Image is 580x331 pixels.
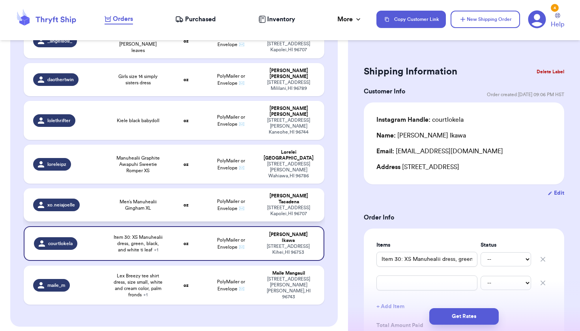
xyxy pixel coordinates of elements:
div: [STREET_ADDRESS][PERSON_NAME] Wahiawa , HI 96786 [263,161,314,179]
div: [PERSON_NAME] [PERSON_NAME] [263,106,314,117]
strong: oz [183,39,189,43]
span: Address [376,164,400,170]
a: Orders [105,14,133,24]
button: + Add Item [373,298,555,315]
a: Purchased [175,15,216,24]
div: [STREET_ADDRESS][PERSON_NAME] Kaneohe , HI 96744 [263,117,314,135]
span: Item 30: XS Manuhealii dress, green, black, and white ti leaf [113,234,163,253]
div: [STREET_ADDRESS][PERSON_NAME] [PERSON_NAME] , HI 96743 [263,276,314,300]
span: PolyMailer or Envelope ✉️ [217,158,245,170]
label: Status [481,241,531,249]
span: PolyMailer or Envelope ✉️ [217,279,245,291]
div: [STREET_ADDRESS] Kapolei , HI 96707 [263,205,314,217]
h3: Order Info [364,213,564,222]
span: Men’s Manuhealii Gingham XL [113,199,163,211]
strong: oz [183,283,189,288]
a: Help [551,13,564,29]
strong: oz [183,203,189,207]
strong: oz [183,162,189,167]
div: [STREET_ADDRESS] Mililani , HI 96789 [263,80,314,91]
span: Order created: [DATE] 09:06 PM HST [487,91,564,98]
div: Maile Mangauil [263,270,314,276]
button: Copy Customer Link [376,11,446,28]
span: PolyMailer or Envelope ✉️ [217,199,245,211]
span: Email: [376,148,394,154]
div: [STREET_ADDRESS] Kapolei , HI 96707 [263,41,314,53]
span: Inventory [267,15,295,24]
span: Manuhealii Romper XS Purple w [PERSON_NAME] leaves [113,28,163,54]
div: Lorelei [GEOGRAPHIC_DATA] [263,149,314,161]
a: Inventory [258,15,295,24]
span: Orders [113,14,133,24]
h2: Shipping Information [364,65,457,78]
span: Name: [376,132,396,139]
span: _angel8o8_ [47,38,72,44]
span: PolyMailer or Envelope ✉️ [217,115,245,126]
span: daothertwin [47,76,74,83]
button: Delete Label [533,63,567,80]
div: courtlokela [376,115,464,125]
strong: oz [183,241,189,246]
span: PolyMailer or Envelope ✉️ [217,74,245,86]
span: PolyMailer or Envelope ✉️ [217,238,245,249]
div: [PERSON_NAME] Tacadena [263,193,314,205]
a: 4 [528,10,546,28]
span: Purchased [185,15,216,24]
button: Get Rates [429,308,499,325]
strong: oz [183,118,189,123]
span: Instagram Handle: [376,117,430,123]
span: Lex Breezy tee shirt dress, size small, white and cream color, palm fronds [113,273,163,298]
span: maile_m [47,282,65,288]
strong: oz [183,77,189,82]
span: Manuhealii Graphite Awapuhi Sweetie Romper XS [113,155,163,174]
div: [EMAIL_ADDRESS][DOMAIN_NAME] [376,147,552,156]
span: courtlokela [48,240,73,247]
span: + 1 [154,247,158,252]
span: xo.neiajoelle [47,202,75,208]
div: 4 [551,4,559,12]
span: + 1 [143,292,148,297]
div: [PERSON_NAME] Ikawa [376,131,466,140]
h3: Customer Info [364,87,405,96]
div: [STREET_ADDRESS] [376,162,552,172]
span: Girls size 14 simply sisters dress [113,73,163,86]
button: Edit [548,189,564,197]
div: [PERSON_NAME] [PERSON_NAME] [263,68,314,80]
label: Items [376,241,477,249]
button: New Shipping Order [451,11,520,28]
div: [PERSON_NAME] Ikawa [263,232,314,244]
div: [STREET_ADDRESS] Kihei , HI 96753 [263,244,314,255]
span: Help [551,20,564,29]
span: lolethrifter [47,117,71,124]
div: More [337,15,362,24]
span: loreleipz [47,161,66,167]
span: Kiele black babydoll [117,117,159,124]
